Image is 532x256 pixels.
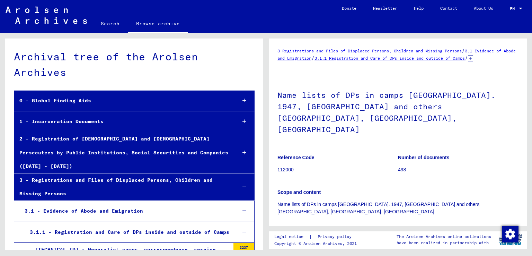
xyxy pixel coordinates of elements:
[398,166,518,173] p: 498
[312,233,360,240] a: Privacy policy
[14,132,231,173] div: 2 - Registration of [DEMOGRAPHIC_DATA] and [DEMOGRAPHIC_DATA] Persecutees by Public Institutions,...
[277,48,462,53] a: 3 Registrations and Files of Displaced Persons, Children and Missing Persons
[397,233,491,240] p: The Arolsen Archives online collections
[277,189,321,195] b: Scope and content
[314,56,465,61] a: 3.1.1 Registration and Care of DPs inside and outside of Camps
[274,233,360,240] div: |
[397,240,491,246] p: have been realized in partnership with
[233,243,254,250] div: 3237
[128,15,188,33] a: Browse archive
[498,231,524,248] img: yv_logo.png
[311,55,314,61] span: /
[502,226,518,242] img: Change consent
[19,204,231,218] div: 3.1 - Evidence of Abode and Emigration
[25,225,231,239] div: 3.1.1 - Registration and Care of DPs inside and outside of Camps
[510,6,517,11] span: EN
[14,94,231,108] div: 0 - Global Finding Aids
[92,15,128,32] a: Search
[277,79,518,144] h1: Name lists of DPs in camps [GEOGRAPHIC_DATA]. 1947, [GEOGRAPHIC_DATA] and others [GEOGRAPHIC_DATA...
[277,166,398,173] p: 112000
[465,55,468,61] span: /
[14,115,231,128] div: 1 - Incarceration Documents
[462,48,465,54] span: /
[277,155,314,160] b: Reference Code
[6,7,87,24] img: Arolsen_neg.svg
[277,201,518,215] p: Name lists of DPs in camps [GEOGRAPHIC_DATA]. 1947, [GEOGRAPHIC_DATA] and others [GEOGRAPHIC_DATA...
[14,173,231,200] div: 3 - Registrations and Files of Displaced Persons, Children and Missing Persons
[274,233,309,240] a: Legal notice
[274,240,360,247] p: Copyright © Arolsen Archives, 2021
[398,155,450,160] b: Number of documents
[14,49,255,80] div: Archival tree of the Arolsen Archives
